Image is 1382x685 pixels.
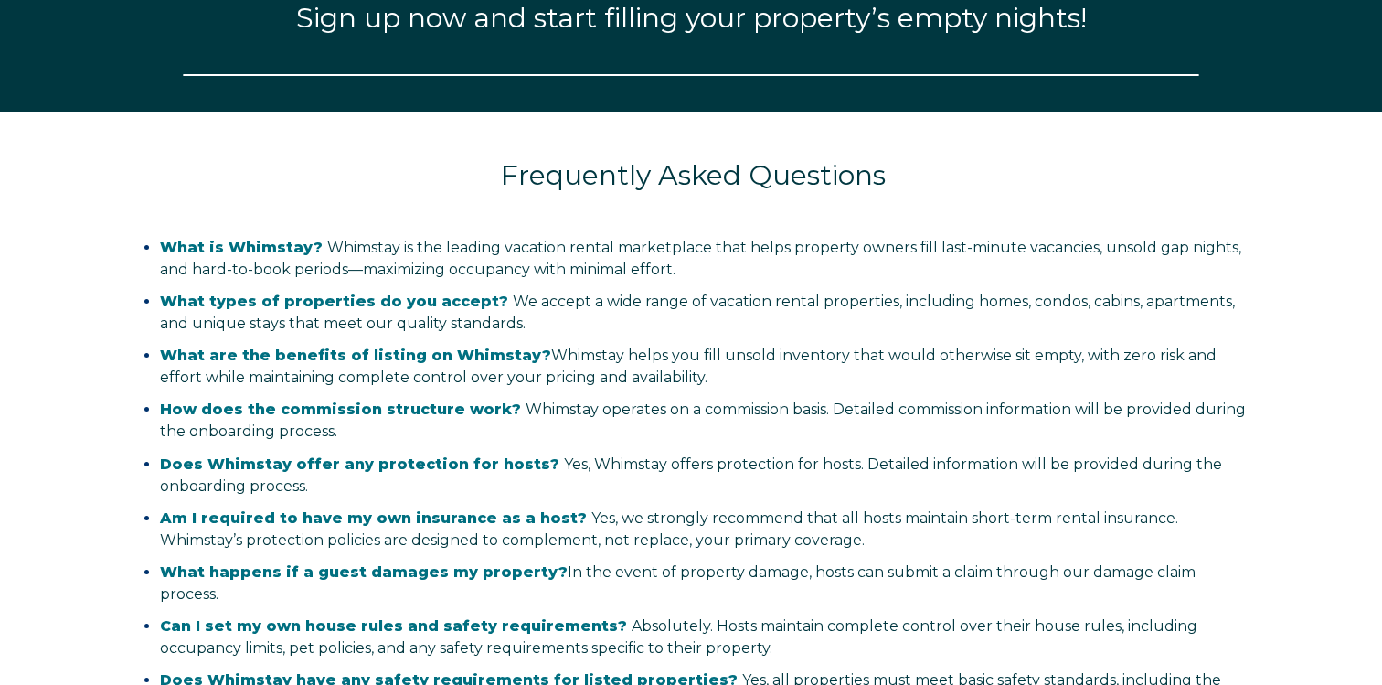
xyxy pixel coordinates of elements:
[160,617,1197,657] span: Absolutely. Hosts maintain complete control over their house rules, including occupancy limits, p...
[296,1,1087,35] span: Sign up now and start filling your property’s empty nights!
[160,455,1222,495] span: Yes, Whimstay offers protection for hosts. Detailed information will be provided during the onboa...
[160,239,1241,278] span: Whimstay is the leading vacation rental marketplace that helps property owners fill last-minute v...
[160,239,323,256] span: What is Whimstay?
[160,293,1235,332] span: We accept a wide range of vacation rental properties, including homes, condos, cabins, apartments...
[160,455,559,473] span: Does Whimstay offer any protection for hosts?
[501,158,886,192] span: Frequently Asked Questions
[160,509,587,527] span: Am I required to have my own insurance as a host?
[160,347,551,364] strong: What are the benefits of listing on Whimstay?
[160,347,1217,386] span: Whimstay helps you fill unsold inventory that would otherwise sit empty, with zero risk and effor...
[160,401,521,418] span: How does the commission structure work?
[160,401,1246,440] span: Whimstay operates on a commission basis. Detailed commission information will be provided during ...
[160,617,627,635] span: Can I set my own house rules and safety requirements?
[160,293,508,310] span: What types of properties do you accept?
[160,563,568,581] strong: What happens if a guest damages my property?
[160,509,1178,549] span: Yes, we strongly recommend that all hosts maintain short-term rental insurance. Whimstay’s protec...
[160,563,1196,603] span: In the event of property damage, hosts can submit a claim through our damage claim process.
